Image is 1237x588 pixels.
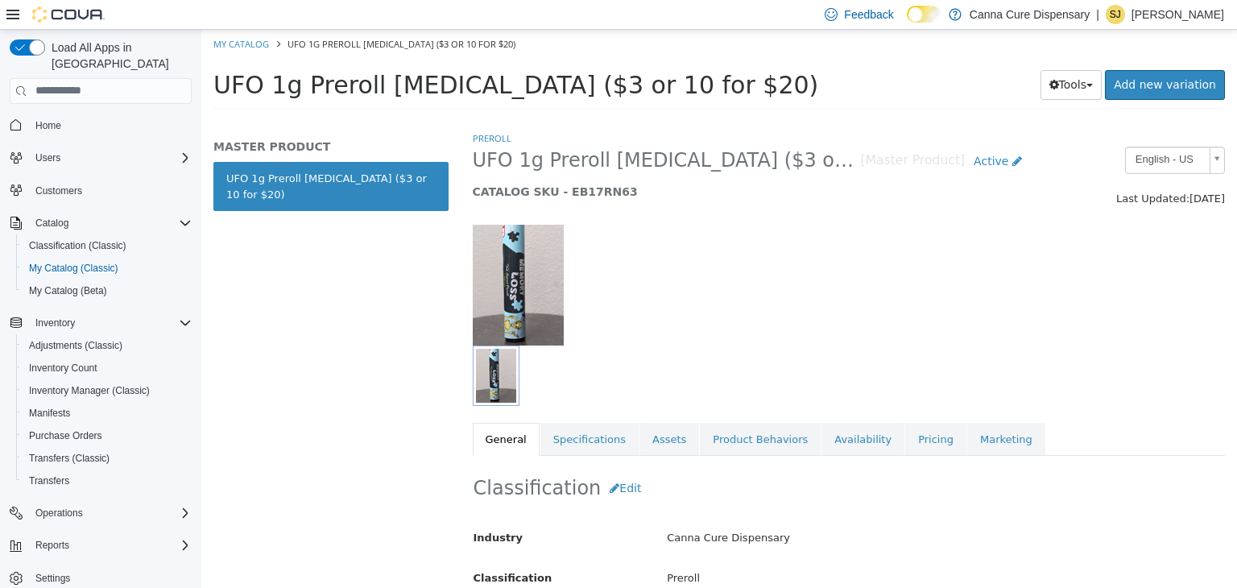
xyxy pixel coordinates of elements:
[988,163,1024,175] span: [DATE]
[763,117,829,147] a: Active
[35,184,82,197] span: Customers
[16,402,198,424] button: Manifests
[35,119,61,132] span: Home
[29,148,192,168] span: Users
[399,444,449,474] button: Edit
[16,447,198,470] button: Transfers (Classic)
[29,429,102,442] span: Purchase Orders
[271,393,338,427] a: General
[29,503,89,523] button: Operations
[23,259,125,278] a: My Catalog (Classic)
[23,471,192,491] span: Transfers
[660,125,764,138] small: [Master Product]
[23,236,133,255] a: Classification (Classic)
[925,118,1002,143] span: English - US
[272,444,1024,474] h2: Classification
[3,312,198,334] button: Inventory
[3,114,198,137] button: Home
[29,116,68,135] a: Home
[29,536,192,555] span: Reports
[3,147,198,169] button: Users
[1132,5,1224,24] p: [PERSON_NAME]
[23,471,76,491] a: Transfers
[16,257,198,280] button: My Catalog (Classic)
[29,536,76,555] button: Reports
[29,452,110,465] span: Transfers (Classic)
[86,8,314,20] span: UFO 1g Preroll [MEDICAL_DATA] ($3 or 10 for $20)
[35,317,75,329] span: Inventory
[453,495,1035,523] div: Canna Cure Dispensary
[29,239,126,252] span: Classification (Classic)
[271,155,829,169] h5: CATALOG SKU - EB17RN63
[499,393,619,427] a: Product Behaviors
[23,281,114,300] a: My Catalog (Beta)
[29,313,81,333] button: Inventory
[16,379,198,402] button: Inventory Manager (Classic)
[23,336,129,355] a: Adjustments (Classic)
[29,180,192,201] span: Customers
[29,474,69,487] span: Transfers
[35,539,69,552] span: Reports
[453,535,1035,563] div: Preroll
[766,393,844,427] a: Marketing
[620,393,703,427] a: Availability
[23,259,192,278] span: My Catalog (Classic)
[23,236,192,255] span: Classification (Classic)
[12,41,617,69] span: UFO 1g Preroll [MEDICAL_DATA] ($3 or 10 for $20)
[3,212,198,234] button: Catalog
[16,357,198,379] button: Inventory Count
[23,404,77,423] a: Manifests
[29,213,75,233] button: Catalog
[1096,5,1099,24] p: |
[12,8,68,20] a: My Catalog
[904,40,1024,70] a: Add new variation
[704,393,765,427] a: Pricing
[23,336,192,355] span: Adjustments (Classic)
[23,426,192,445] span: Purchase Orders
[3,502,198,524] button: Operations
[29,262,118,275] span: My Catalog (Classic)
[438,393,498,427] a: Assets
[29,339,122,352] span: Adjustments (Classic)
[839,40,901,70] button: Tools
[772,125,807,138] span: Active
[35,572,70,585] span: Settings
[23,381,156,400] a: Inventory Manager (Classic)
[16,280,198,302] button: My Catalog (Beta)
[844,6,893,23] span: Feedback
[16,470,198,492] button: Transfers
[12,110,247,124] h5: MASTER PRODUCT
[907,6,941,23] input: Dark Mode
[12,132,247,181] a: UFO 1g Preroll [MEDICAL_DATA] ($3 or 10 for $20)
[29,569,77,588] a: Settings
[271,195,362,316] img: 150
[29,384,150,397] span: Inventory Manager (Classic)
[29,115,192,135] span: Home
[272,542,351,554] span: Classification
[29,213,192,233] span: Catalog
[29,313,192,333] span: Inventory
[3,179,198,202] button: Customers
[23,449,192,468] span: Transfers (Classic)
[23,426,109,445] a: Purchase Orders
[29,568,192,588] span: Settings
[23,404,192,423] span: Manifests
[35,217,68,230] span: Catalog
[35,151,60,164] span: Users
[35,507,83,520] span: Operations
[29,407,70,420] span: Manifests
[16,334,198,357] button: Adjustments (Classic)
[272,502,322,514] span: Industry
[23,281,192,300] span: My Catalog (Beta)
[1110,5,1121,24] span: SJ
[23,358,104,378] a: Inventory Count
[32,6,105,23] img: Cova
[16,234,198,257] button: Classification (Classic)
[16,424,198,447] button: Purchase Orders
[1106,5,1125,24] div: Shantia Jamison
[3,534,198,557] button: Reports
[271,118,660,143] span: UFO 1g Preroll [MEDICAL_DATA] ($3 or 10 for $20)
[45,39,192,72] span: Load All Apps in [GEOGRAPHIC_DATA]
[29,362,97,375] span: Inventory Count
[29,148,67,168] button: Users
